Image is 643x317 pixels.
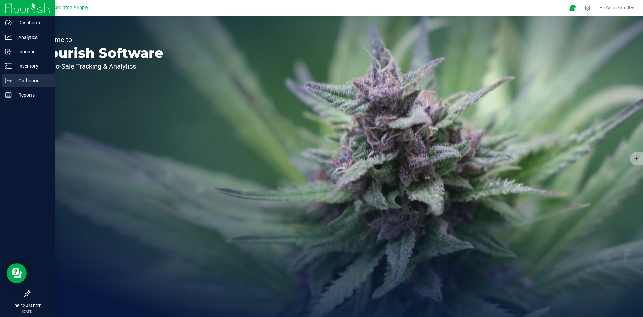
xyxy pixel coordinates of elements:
[599,5,630,10] span: Hi, Associated!
[3,303,52,309] p: 08:32 AM EDT
[5,92,12,98] inline-svg: Reports
[12,19,52,27] p: Dashboard
[5,34,12,41] inline-svg: Analytics
[36,46,163,60] p: Flourish Software
[583,5,592,11] div: Manage settings
[5,63,12,69] inline-svg: Inventory
[565,1,580,14] span: Open Ecommerce Menu
[5,48,12,55] inline-svg: Inbound
[3,309,52,314] p: [DATE]
[12,76,52,85] p: Outbound
[36,63,163,70] p: Seed-to-Sale Tracking & Analytics
[12,48,52,56] p: Inbound
[36,36,163,43] p: Welcome to
[48,5,88,11] span: Associated Supply
[5,19,12,26] inline-svg: Dashboard
[7,263,27,283] iframe: Resource center
[12,62,52,70] p: Inventory
[5,77,12,84] inline-svg: Outbound
[12,33,52,41] p: Analytics
[12,91,52,99] p: Reports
